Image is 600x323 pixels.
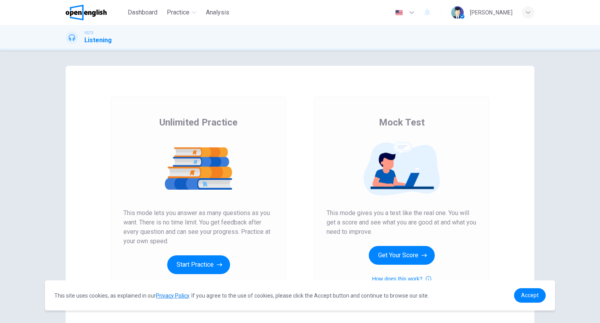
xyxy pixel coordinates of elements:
span: IELTS [84,30,93,36]
h1: Listening [84,36,112,45]
img: OpenEnglish logo [66,5,107,20]
span: This mode gives you a test like the real one. You will get a score and see what you are good at a... [327,208,477,237]
button: Practice [164,5,200,20]
span: Mock Test [379,116,425,129]
button: Dashboard [125,5,161,20]
div: cookieconsent [45,280,555,310]
span: Accept [521,292,539,298]
span: This site uses cookies, as explained in our . If you agree to the use of cookies, please click th... [54,292,429,299]
span: Practice [167,8,189,17]
img: en [394,10,404,16]
span: Dashboard [128,8,157,17]
span: Unlimited Practice [159,116,237,129]
img: Profile picture [451,6,464,19]
button: Get Your Score [369,246,435,265]
a: Privacy Policy [156,292,189,299]
button: Start Practice [167,255,230,274]
button: How does this work? [372,274,431,284]
a: OpenEnglish logo [66,5,125,20]
span: This mode lets you answer as many questions as you want. There is no time limit. You get feedback... [123,208,273,246]
a: dismiss cookie message [514,288,546,303]
div: [PERSON_NAME] [470,8,512,17]
span: Analysis [206,8,229,17]
button: Analysis [203,5,232,20]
